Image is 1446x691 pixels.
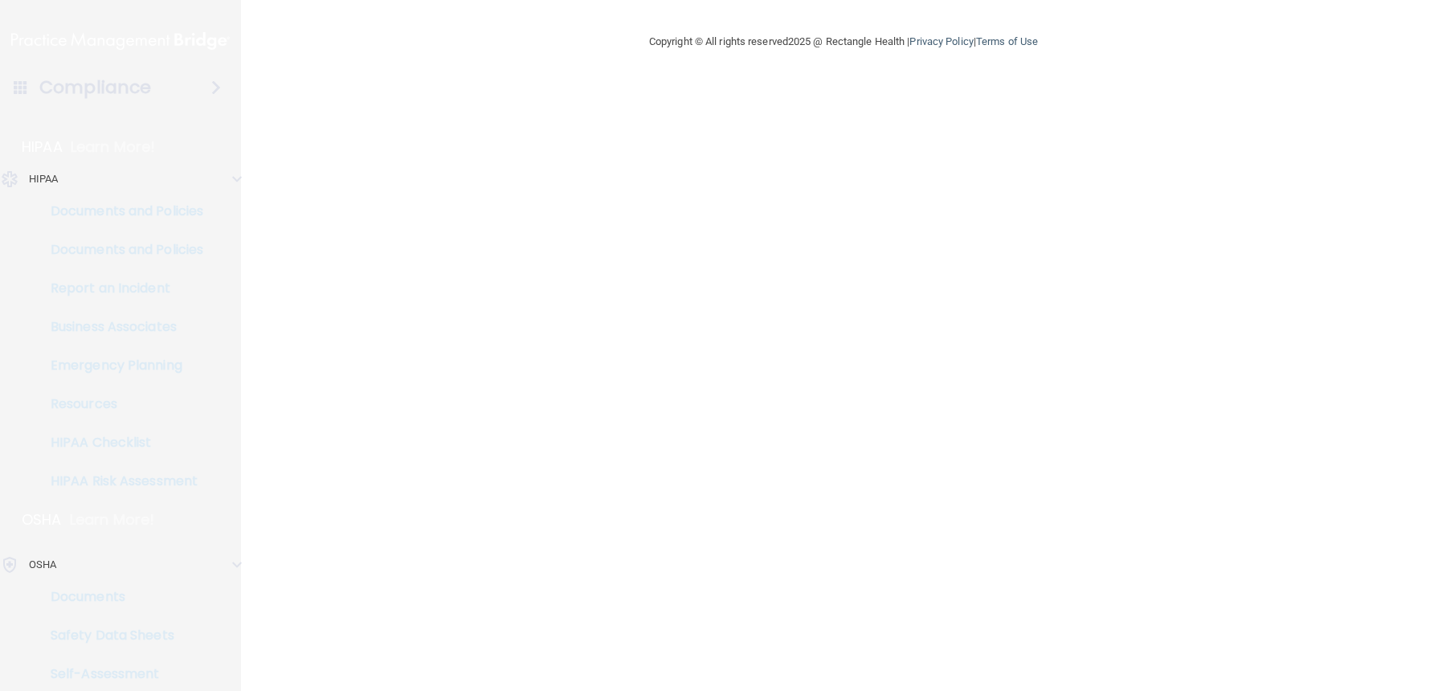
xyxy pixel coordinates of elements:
p: HIPAA Risk Assessment [10,473,230,489]
img: PMB logo [11,25,230,57]
p: Documents and Policies [10,242,230,258]
p: Resources [10,396,230,412]
p: Learn More! [70,510,155,529]
p: HIPAA [22,137,63,157]
p: Documents and Policies [10,203,230,219]
a: Terms of Use [976,35,1038,47]
p: Self-Assessment [10,666,230,682]
p: HIPAA Checklist [10,435,230,451]
p: OSHA [22,510,62,529]
p: Learn More! [71,137,156,157]
p: Documents [10,589,230,605]
p: OSHA [29,555,56,574]
div: Copyright © All rights reserved 2025 @ Rectangle Health | | [550,16,1137,67]
p: HIPAA [29,170,59,189]
p: Safety Data Sheets [10,628,230,644]
a: Privacy Policy [909,35,973,47]
p: Business Associates [10,319,230,335]
h4: Compliance [39,76,151,99]
p: Emergency Planning [10,358,230,374]
p: Report an Incident [10,280,230,296]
